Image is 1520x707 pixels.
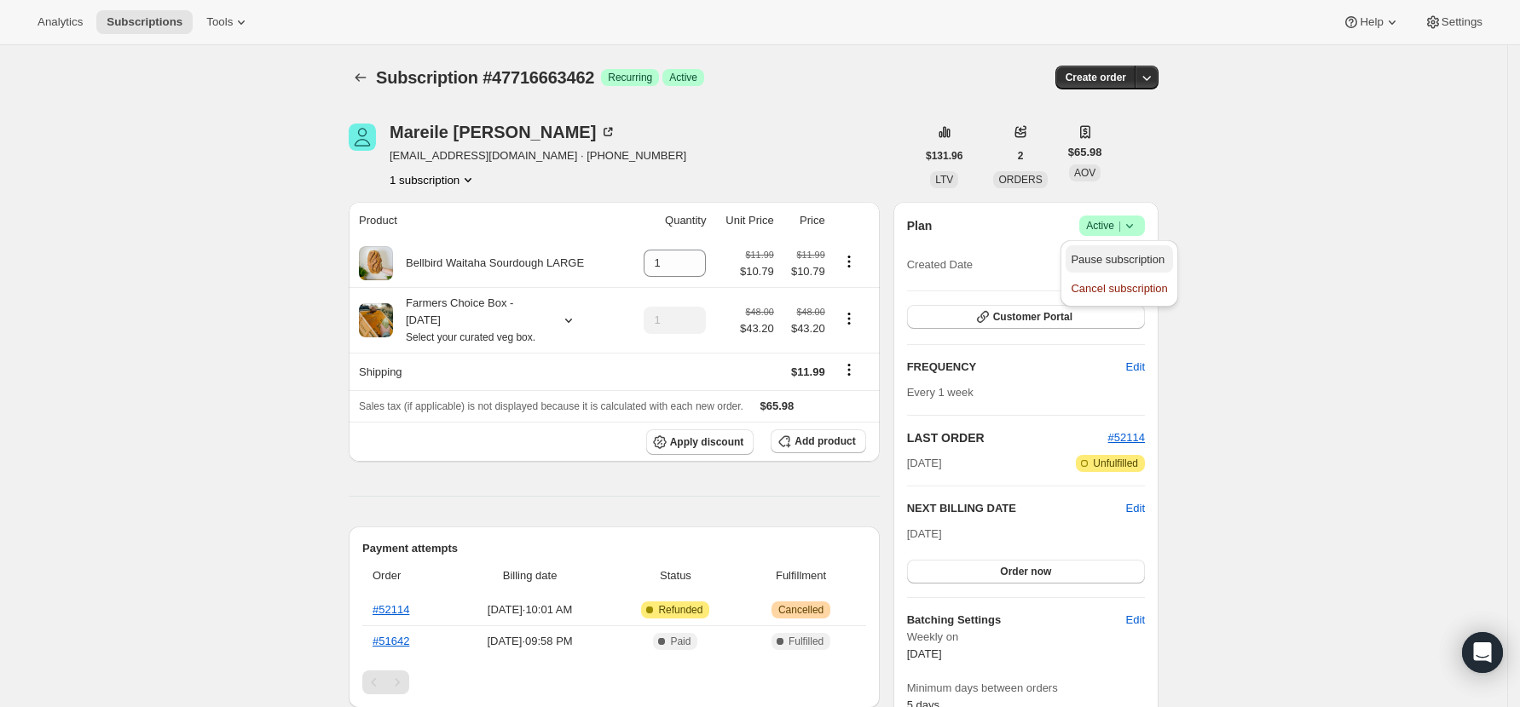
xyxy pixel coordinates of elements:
[1126,500,1145,517] button: Edit
[1116,353,1155,381] button: Edit
[362,557,450,595] th: Order
[791,365,825,378] span: $11.99
[711,202,778,239] th: Unit Price
[907,500,1126,517] h2: NEXT BILLING DATE
[393,255,584,272] div: Bellbird Waitaha Sourdough LARGE
[760,399,795,412] span: $65.98
[1360,15,1383,29] span: Help
[349,124,376,151] span: Mareile Stoppel
[1071,282,1167,295] span: Cancel subscription
[1066,274,1172,302] button: Cancel subscription
[670,435,744,449] span: Apply discount
[1108,431,1145,444] a: #52114
[455,567,605,584] span: Billing date
[27,10,93,34] button: Analytics
[658,603,702,617] span: Refunded
[907,217,933,234] h2: Plan
[789,635,824,648] span: Fulfilled
[627,202,712,239] th: Quantity
[907,527,942,540] span: [DATE]
[1055,66,1136,89] button: Create order
[907,612,1126,629] h6: Batching Settings
[1116,606,1155,634] button: Edit
[771,429,865,453] button: Add product
[390,124,616,141] div: Mareile [PERSON_NAME]
[795,434,855,448] span: Add product
[1118,219,1121,233] span: |
[1086,217,1138,234] span: Active
[206,15,233,29] span: Tools
[935,174,953,186] span: LTV
[740,263,774,280] span: $10.79
[1126,359,1145,376] span: Edit
[746,307,774,317] small: $48.00
[907,629,1145,646] span: Weekly on
[916,144,973,168] button: $131.96
[835,360,863,379] button: Shipping actions
[1414,10,1493,34] button: Settings
[907,647,942,660] span: [DATE]
[746,567,855,584] span: Fulfillment
[1074,167,1095,179] span: AOV
[390,147,686,164] span: [EMAIL_ADDRESS][DOMAIN_NAME] · [PHONE_NUMBER]
[359,303,393,337] img: product img
[779,202,830,239] th: Price
[1000,565,1051,578] span: Order now
[646,429,754,455] button: Apply discount
[784,320,825,337] span: $43.20
[797,250,825,260] small: $11.99
[907,455,942,472] span: [DATE]
[1093,457,1138,470] span: Unfulfilled
[376,68,594,87] span: Subscription #47716663462
[1462,632,1503,673] div: Open Intercom Messenger
[669,71,697,84] span: Active
[349,202,627,239] th: Product
[390,171,477,188] button: Product actions
[784,263,825,280] span: $10.79
[835,309,863,328] button: Product actions
[362,540,866,557] h2: Payment attempts
[993,310,1072,324] span: Customer Portal
[406,331,535,343] small: Select your curated veg box.
[1108,429,1145,446] button: #52114
[1066,71,1126,84] span: Create order
[615,567,736,584] span: Status
[907,305,1145,329] button: Customer Portal
[96,10,193,34] button: Subscriptions
[926,149,962,163] span: $131.96
[107,15,182,29] span: Subscriptions
[797,307,825,317] small: $48.00
[998,174,1042,186] span: ORDERS
[349,353,627,390] th: Shipping
[1018,149,1024,163] span: 2
[1068,144,1102,161] span: $65.98
[38,15,83,29] span: Analytics
[907,359,1126,376] h2: FREQUENCY
[373,603,409,616] a: #52114
[907,560,1145,583] button: Order now
[349,66,373,89] button: Subscriptions
[1126,612,1145,629] span: Edit
[1442,15,1482,29] span: Settings
[393,295,546,346] div: Farmers Choice Box - [DATE]
[907,429,1108,446] h2: LAST ORDER
[196,10,260,34] button: Tools
[359,400,743,412] span: Sales tax (if applicable) is not displayed because it is calculated with each new order.
[455,633,605,650] span: [DATE] · 09:58 PM
[1071,253,1165,266] span: Pause subscription
[670,635,691,648] span: Paid
[907,386,974,399] span: Every 1 week
[1008,144,1034,168] button: 2
[835,252,863,271] button: Product actions
[907,256,973,273] span: Created Date
[1066,245,1172,273] button: Pause subscription
[359,246,393,280] img: product img
[373,635,409,647] a: #51642
[1332,10,1410,34] button: Help
[746,250,774,260] small: $11.99
[778,603,824,617] span: Cancelled
[907,680,1145,697] span: Minimum days between orders
[608,71,652,84] span: Recurring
